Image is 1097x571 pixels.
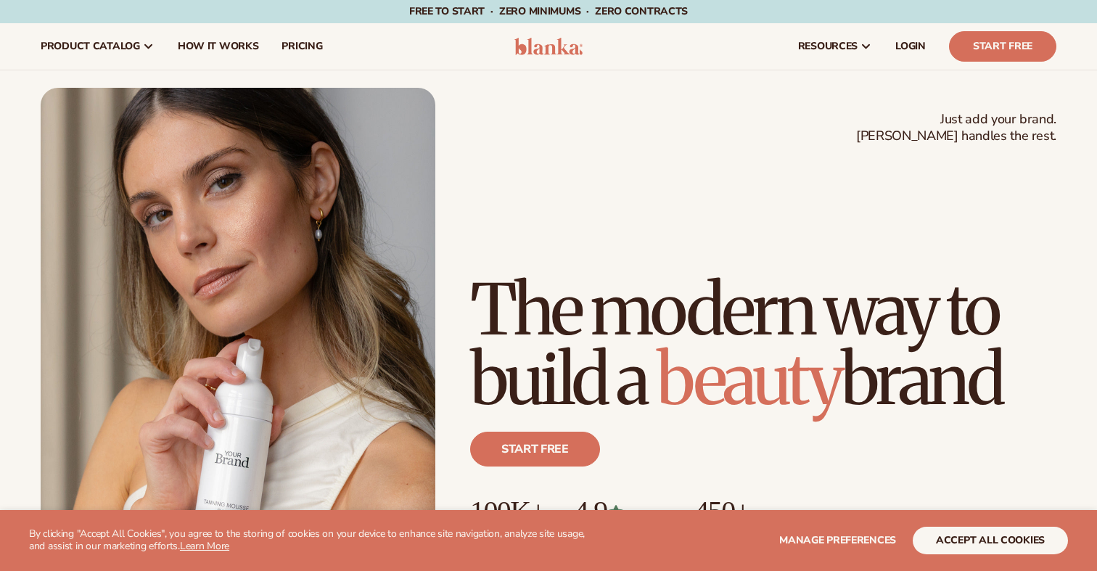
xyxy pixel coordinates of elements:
[779,527,896,554] button: Manage preferences
[41,41,140,52] span: product catalog
[895,41,926,52] span: LOGIN
[856,111,1056,145] span: Just add your brand. [PERSON_NAME] handles the rest.
[166,23,271,70] a: How It Works
[949,31,1056,62] a: Start Free
[470,275,1056,414] h1: The modern way to build a brand
[470,432,600,467] a: Start free
[574,496,665,527] p: 4.9
[270,23,334,70] a: pricing
[282,41,322,52] span: pricing
[798,41,858,52] span: resources
[514,38,583,55] img: logo
[29,528,595,553] p: By clicking "Accept All Cookies", you agree to the storing of cookies on your device to enhance s...
[29,23,166,70] a: product catalog
[470,496,545,527] p: 100K+
[178,41,259,52] span: How It Works
[884,23,937,70] a: LOGIN
[779,533,896,547] span: Manage preferences
[786,23,884,70] a: resources
[694,496,804,527] p: 450+
[913,527,1068,554] button: accept all cookies
[409,4,688,18] span: Free to start · ZERO minimums · ZERO contracts
[657,336,841,423] span: beauty
[180,539,229,553] a: Learn More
